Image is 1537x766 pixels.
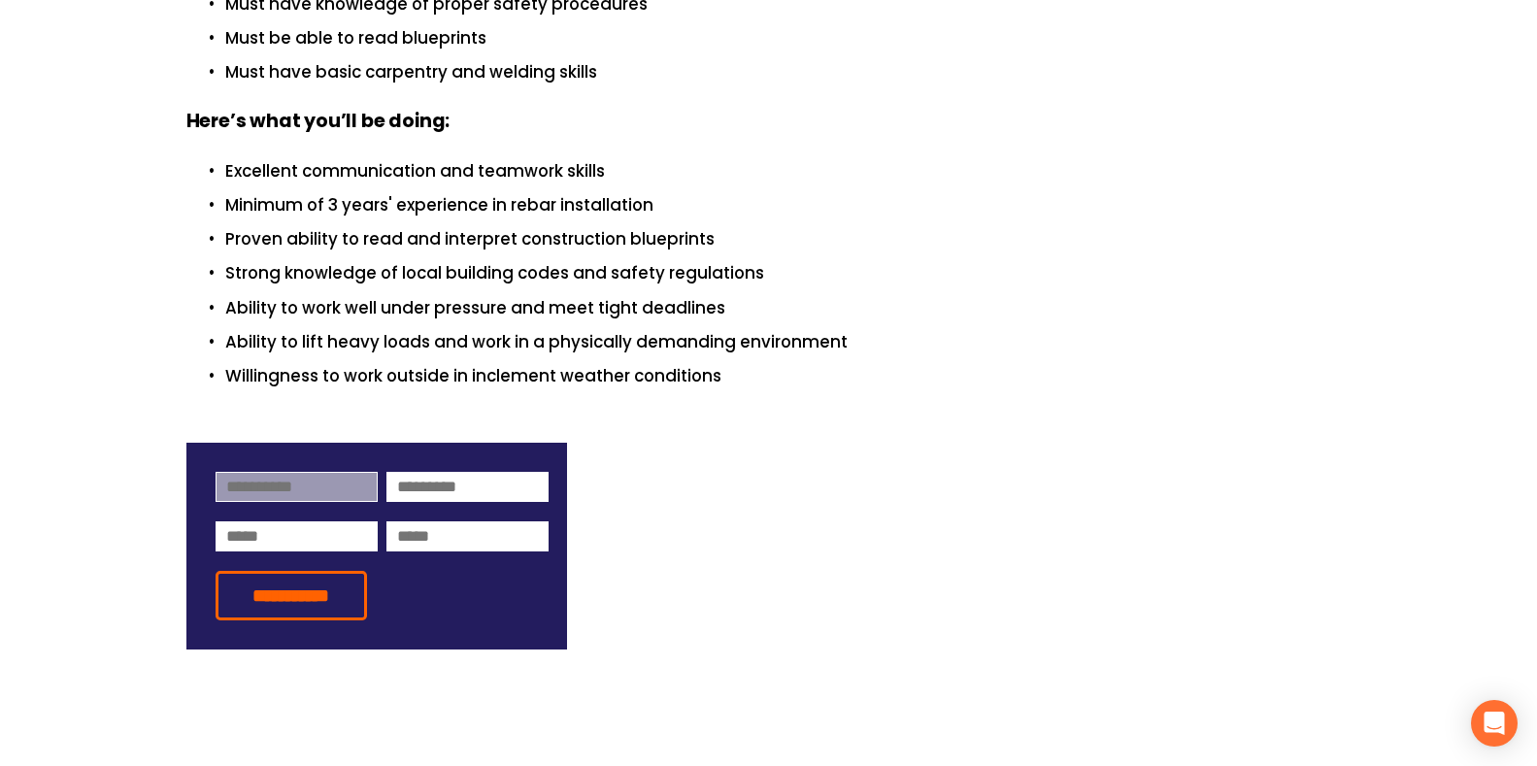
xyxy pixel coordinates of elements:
p: Minimum of 3 years' experience in rebar installation [225,192,1352,218]
p: Proven ability to read and interpret construction blueprints [225,226,1352,252]
p: Ability to lift heavy loads and work in a physically demanding environment [225,329,1352,355]
p: Strong knowledge of local building codes and safety regulations [225,260,1352,286]
p: Must be able to read blueprints [225,25,1352,51]
p: Excellent communication and teamwork skills [225,158,1352,184]
strong: Here’s what you’ll be doing: [186,108,451,134]
div: Open Intercom Messenger [1471,700,1518,747]
p: Ability to work well under pressure and meet tight deadlines [225,295,1352,321]
p: Willingness to work outside in inclement weather conditions [225,363,1352,389]
p: Must have basic carpentry and welding skills [225,59,1352,85]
